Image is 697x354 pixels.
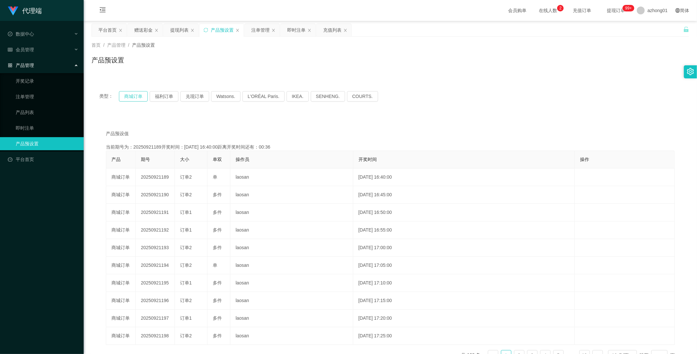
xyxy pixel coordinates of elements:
[180,263,192,268] span: 订单2
[358,157,377,162] span: 开奖时间
[136,310,175,327] td: 20250921197
[353,274,575,292] td: [DATE] 17:10:00
[230,257,353,274] td: laosan
[213,210,222,215] span: 多件
[230,274,353,292] td: laosan
[242,91,285,102] button: L'ORÉAL Paris.
[353,204,575,221] td: [DATE] 16:50:00
[251,24,270,36] div: 注单管理
[213,263,217,268] span: 单
[180,245,192,250] span: 订单2
[91,0,114,21] i: 图标: menu-fold
[347,91,378,102] button: COURTS.
[287,91,309,102] button: IKEA.
[343,28,347,32] i: 图标: close
[230,186,353,204] td: laosan
[136,239,175,257] td: 20250921193
[8,47,34,52] span: 会员管理
[180,227,192,233] span: 订单1
[106,274,136,292] td: 商城订单
[106,144,675,151] div: 当前期号为：20250921189开奖时间：[DATE] 16:40:00距离开奖时间还有：00:36
[106,130,129,137] span: 产品预设值
[119,28,123,32] i: 图标: close
[99,91,119,102] span: 类型：
[136,186,175,204] td: 20250921190
[136,221,175,239] td: 20250921192
[230,221,353,239] td: laosan
[8,31,34,37] span: 数据中心
[128,42,129,48] span: /
[150,91,178,102] button: 福利订单
[213,245,222,250] span: 多件
[622,5,634,11] sup: 1197
[155,28,158,32] i: 图标: close
[16,137,78,150] a: 产品预设置
[580,157,589,162] span: 操作
[180,298,192,303] span: 订单2
[8,63,34,68] span: 产品管理
[106,204,136,221] td: 商城订单
[536,8,560,13] span: 在线人数
[106,310,136,327] td: 商城订单
[683,26,689,32] i: 图标: unlock
[204,28,208,32] i: 图标: sync
[213,192,222,197] span: 多件
[180,91,209,102] button: 兑现订单
[107,42,125,48] span: 产品管理
[180,315,192,321] span: 订单1
[353,239,575,257] td: [DATE] 17:00:00
[353,257,575,274] td: [DATE] 17:05:00
[230,204,353,221] td: laosan
[353,186,575,204] td: [DATE] 16:45:00
[106,239,136,257] td: 商城订单
[136,292,175,310] td: 20250921196
[98,24,117,36] div: 平台首页
[134,24,153,36] div: 赠送彩金
[353,310,575,327] td: [DATE] 17:20:00
[213,280,222,285] span: 多件
[307,28,311,32] i: 图标: close
[16,121,78,135] a: 即时注单
[353,169,575,186] td: [DATE] 16:40:00
[323,24,341,36] div: 充值列表
[91,42,101,48] span: 首页
[236,157,249,162] span: 操作员
[136,257,175,274] td: 20250921194
[170,24,189,36] div: 提现列表
[213,298,222,303] span: 多件
[8,63,12,68] i: 图标: appstore-o
[213,174,217,180] span: 单
[106,327,136,345] td: 商城订单
[106,257,136,274] td: 商城订单
[136,274,175,292] td: 20250921195
[180,157,189,162] span: 大小
[287,24,306,36] div: 即时注单
[8,8,42,13] a: 代理端
[111,157,121,162] span: 产品
[103,42,105,48] span: /
[16,106,78,119] a: 产品列表
[211,24,234,36] div: 产品预设置
[604,8,628,13] span: 提现订单
[106,221,136,239] td: 商城订单
[8,32,12,36] i: 图标: check-circle-o
[353,292,575,310] td: [DATE] 17:15:00
[91,55,124,65] h1: 产品预设置
[22,0,42,21] h1: 代理端
[675,8,680,13] i: 图标: global
[230,327,353,345] td: laosan
[8,7,18,16] img: logo.9652507e.png
[570,8,594,13] span: 充值订单
[687,68,694,75] i: 图标: setting
[236,28,240,32] i: 图标: close
[557,5,564,11] sup: 2
[213,227,222,233] span: 多件
[180,333,192,338] span: 订单2
[559,5,562,11] p: 2
[230,292,353,310] td: laosan
[136,204,175,221] td: 20250921191
[119,91,148,102] button: 商城订单
[132,42,155,48] span: 产品预设置
[8,47,12,52] i: 图标: table
[16,74,78,88] a: 开奖记录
